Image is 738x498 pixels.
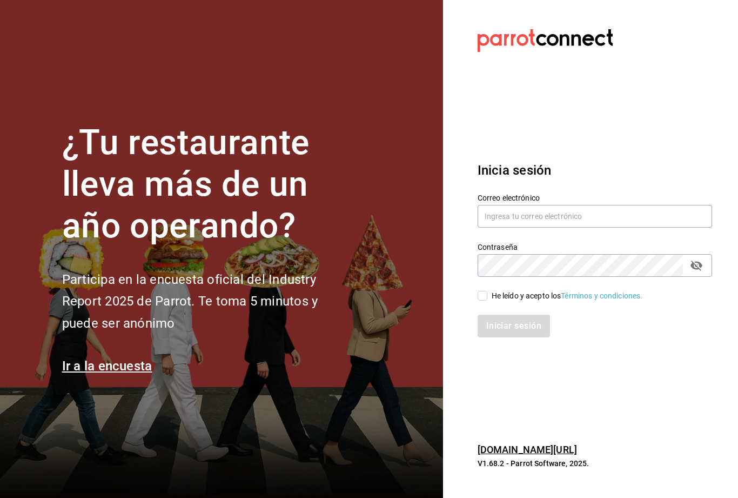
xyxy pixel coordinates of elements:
label: Correo electrónico [478,194,712,202]
div: He leído y acepto los [492,290,643,302]
h3: Inicia sesión [478,161,712,180]
label: Contraseña [478,243,712,251]
a: Ir a la encuesta [62,358,152,374]
a: [DOMAIN_NAME][URL] [478,444,577,455]
button: passwordField [687,256,706,275]
a: Términos y condiciones. [561,291,642,300]
h2: Participa en la encuesta oficial del Industry Report 2025 de Parrot. Te toma 5 minutos y puede se... [62,269,354,335]
input: Ingresa tu correo electrónico [478,205,712,228]
h1: ¿Tu restaurante lleva más de un año operando? [62,122,354,247]
p: V1.68.2 - Parrot Software, 2025. [478,458,712,469]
